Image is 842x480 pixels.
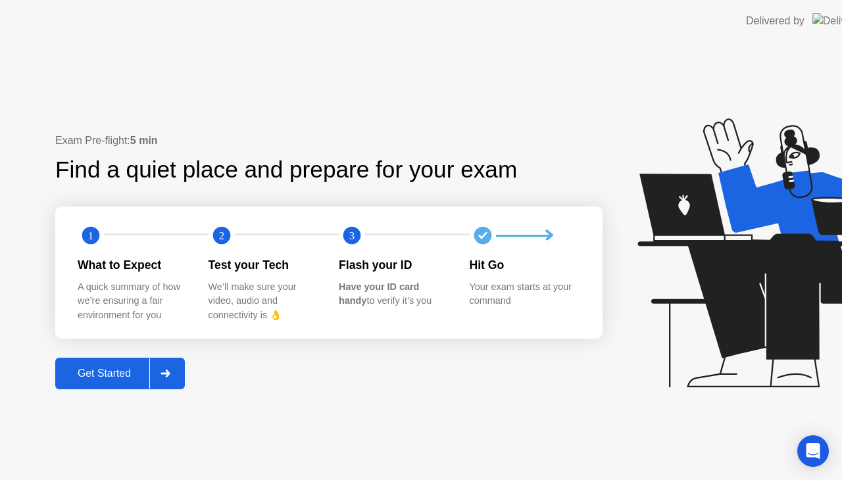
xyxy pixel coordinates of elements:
[55,153,519,187] div: Find a quiet place and prepare for your exam
[339,256,449,274] div: Flash your ID
[59,368,149,379] div: Get Started
[339,281,419,306] b: Have your ID card handy
[209,280,318,323] div: We’ll make sure your video, audio and connectivity is 👌
[797,435,829,467] div: Open Intercom Messenger
[746,13,805,29] div: Delivered by
[130,135,158,146] b: 5 min
[78,280,187,323] div: A quick summary of how we’re ensuring a fair environment for you
[218,229,224,242] text: 2
[55,133,603,149] div: Exam Pre-flight:
[78,256,187,274] div: What to Expect
[349,229,355,242] text: 3
[209,256,318,274] div: Test your Tech
[470,280,580,308] div: Your exam starts at your command
[339,280,449,308] div: to verify it’s you
[88,229,93,242] text: 1
[55,358,185,389] button: Get Started
[470,256,580,274] div: Hit Go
